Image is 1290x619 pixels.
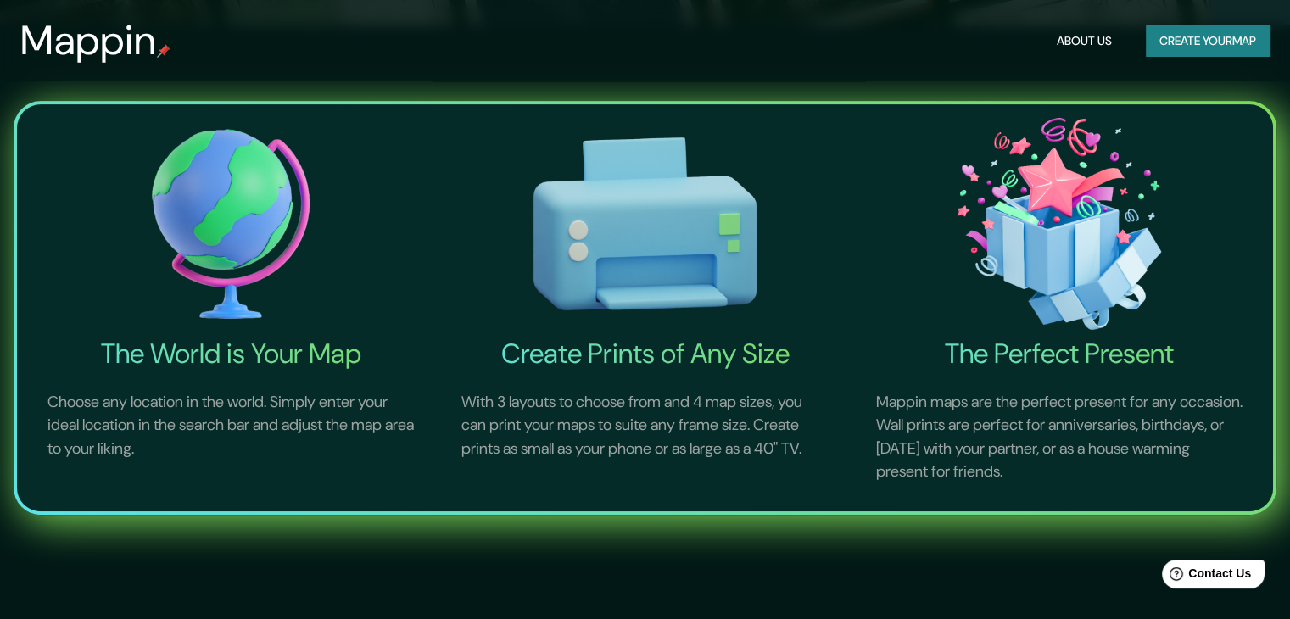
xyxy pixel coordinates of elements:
[856,111,1263,337] img: The Perfect Present-icon
[1050,25,1119,57] button: About Us
[27,337,434,371] h4: The World is Your Map
[27,111,434,337] img: The World is Your Map-icon
[856,337,1263,371] h4: The Perfect Present
[441,371,848,482] p: With 3 layouts to choose from and 4 map sizes, you can print your maps to suite any frame size. C...
[441,111,848,337] img: Create Prints of Any Size-icon
[20,17,157,64] h3: Mappin
[27,371,434,482] p: Choose any location in the world. Simply enter your ideal location in the search bar and adjust t...
[157,44,170,58] img: mappin-pin
[1146,25,1270,57] button: Create yourmap
[441,337,848,371] h4: Create Prints of Any Size
[1139,553,1271,600] iframe: Help widget launcher
[856,371,1263,505] p: Mappin maps are the perfect present for any occasion. Wall prints are perfect for anniversaries, ...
